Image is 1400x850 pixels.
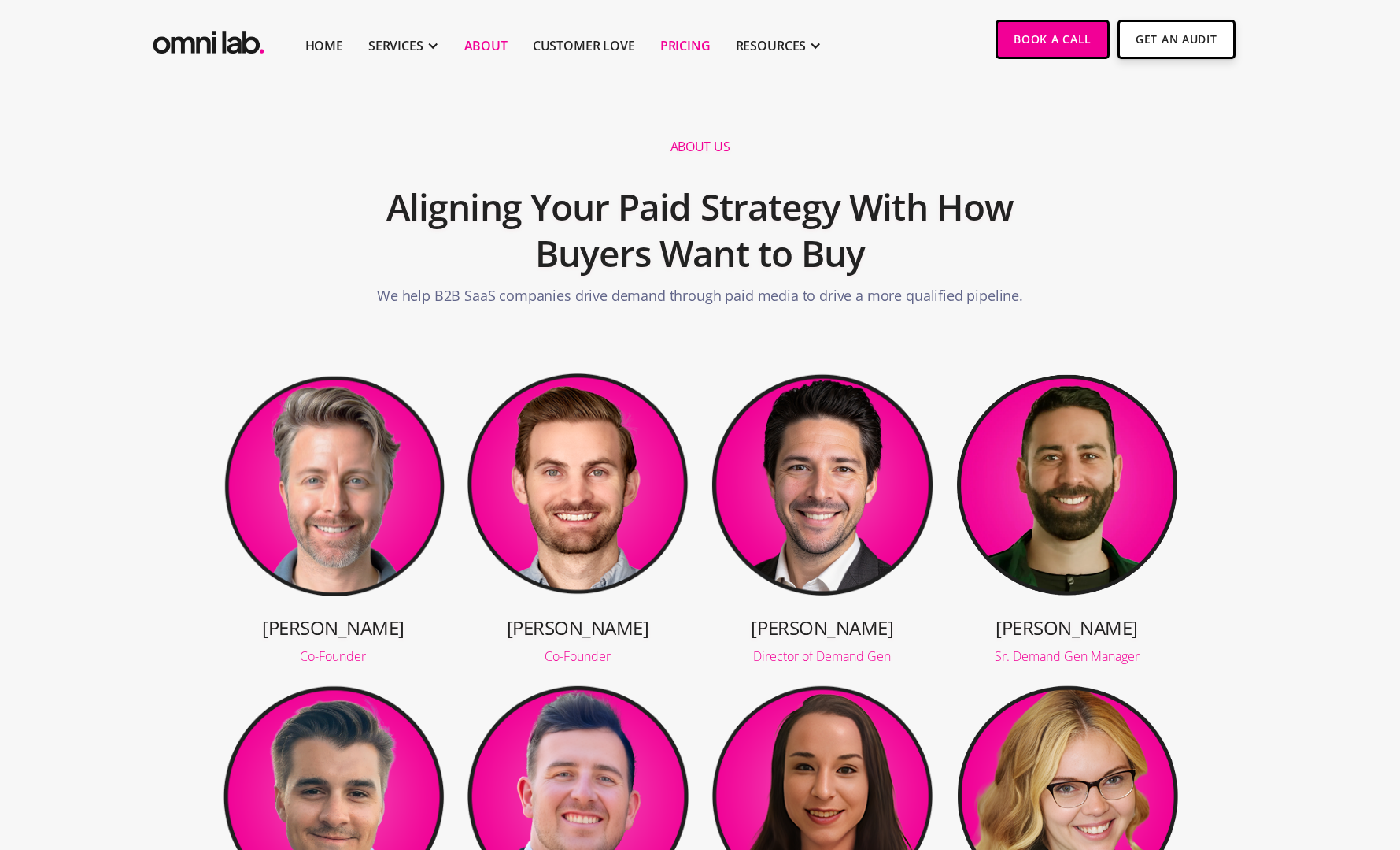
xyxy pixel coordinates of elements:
[711,614,934,640] h3: [PERSON_NAME]
[464,36,508,55] a: About
[1117,20,1235,59] a: Get An Audit
[150,20,268,58] a: home
[670,139,730,155] h1: About us
[736,36,807,55] div: RESOURCES
[466,650,689,663] div: Co-Founder
[660,36,711,55] a: Pricing
[222,614,445,640] h3: [PERSON_NAME]
[368,36,423,55] div: SERVICES
[305,36,343,55] a: Home
[222,650,445,663] div: Co-Founder
[377,285,1023,314] p: We help B2B SaaS companies drive demand through paid media to drive a more qualified pipeline.
[466,614,689,640] h3: [PERSON_NAME]
[955,614,1179,640] h3: [PERSON_NAME]
[1117,667,1400,850] iframe: Chat Widget
[150,20,268,58] img: Omni Lab: B2B SaaS Demand Generation Agency
[711,650,934,663] div: Director of Demand Gen
[533,36,635,55] a: Customer Love
[996,20,1110,59] a: Book a Call
[326,176,1075,286] h2: Aligning Your Paid Strategy With How Buyers Want to Buy
[955,650,1179,663] div: Sr. Demand Gen Manager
